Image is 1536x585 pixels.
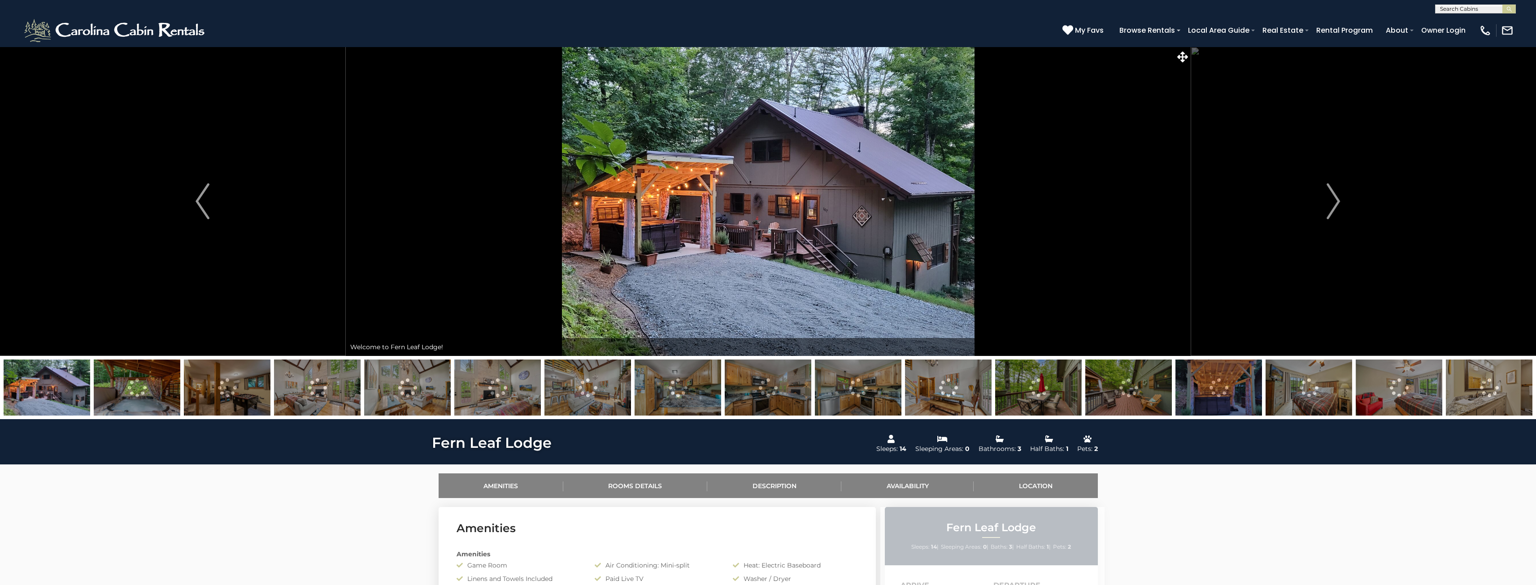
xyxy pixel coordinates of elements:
div: Game Room [450,561,588,570]
div: Amenities [450,550,865,559]
img: 168689125 [905,360,992,416]
a: Amenities [439,473,563,498]
img: arrow [1327,183,1340,219]
img: 168689123 [364,360,451,416]
img: 168565234 [94,360,180,416]
img: mail-regular-white.png [1501,24,1514,37]
button: Next [1190,47,1476,356]
div: Washer / Dryer [726,574,864,583]
img: 168689111 [1266,360,1352,416]
img: 168689127 [815,360,901,416]
img: 168689138 [1085,360,1172,416]
img: 168565240 [184,360,270,416]
img: 168689136 [995,360,1082,416]
img: 168689122 [544,360,631,416]
img: 168565209 [4,360,90,416]
a: My Favs [1062,25,1106,36]
img: phone-regular-white.png [1479,24,1492,37]
div: Heat: Electric Baseboard [726,561,864,570]
img: 168689119 [1446,360,1532,416]
img: 168689128 [725,360,811,416]
a: Description [707,473,841,498]
div: Linens and Towels Included [450,574,588,583]
span: My Favs [1075,25,1104,36]
a: Real Estate [1258,22,1308,38]
a: Rental Program [1312,22,1377,38]
img: 168689124 [454,360,541,416]
a: Owner Login [1417,22,1470,38]
h3: Amenities [457,520,858,536]
img: 168689110 [1356,360,1442,416]
img: 168565208 [1175,360,1262,416]
div: Welcome to Fern Leaf Lodge! [346,338,1191,356]
div: Air Conditioning: Mini-split [588,561,726,570]
a: Location [974,473,1097,498]
img: White-1-2.png [22,17,209,44]
img: 168689126 [635,360,721,416]
a: Local Area Guide [1184,22,1254,38]
img: 168689120 [274,360,361,416]
div: Paid Live TV [588,574,726,583]
a: About [1381,22,1413,38]
img: arrow [196,183,209,219]
a: Rooms Details [563,473,707,498]
button: Previous [59,47,345,356]
a: Availability [841,473,974,498]
a: Browse Rentals [1115,22,1179,38]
